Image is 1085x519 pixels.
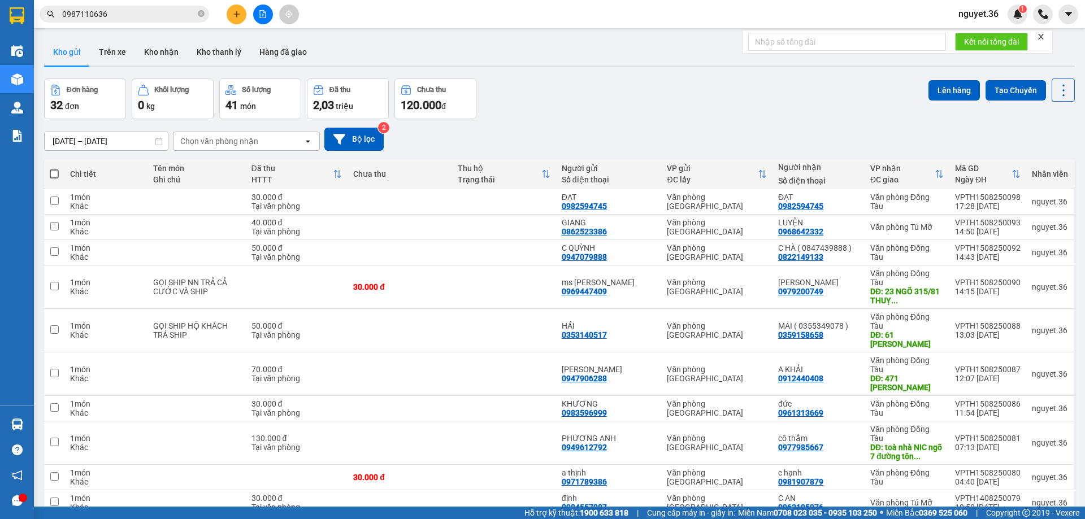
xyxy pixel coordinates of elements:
div: VPTH1508250086 [955,399,1021,408]
div: 0984557087 [562,503,607,512]
th: Toggle SortBy [949,159,1026,189]
div: Văn phòng Tú Mỡ [870,498,944,507]
div: định [562,494,656,503]
span: notification [12,470,23,481]
div: 0971789386 [562,477,607,486]
span: question-circle [12,444,23,455]
div: 1 món [70,434,142,443]
div: 0968642332 [778,227,823,236]
div: 0979200749 [778,287,823,296]
div: Văn phòng [GEOGRAPHIC_DATA] [667,243,767,261]
div: nguyet.36 [1032,404,1068,413]
span: Miền Bắc [886,507,967,519]
div: LUYỆN [778,218,859,227]
img: warehouse-icon [11,418,23,430]
div: 0963195976 [778,503,823,512]
div: Ngày ĐH [955,175,1012,184]
div: Tại văn phòng [251,443,342,452]
span: Kết nối tổng đài [964,36,1019,48]
button: Trên xe [90,38,135,66]
div: Văn phòng [GEOGRAPHIC_DATA] [667,218,767,236]
div: Văn phòng [GEOGRAPHIC_DATA] [667,193,767,211]
div: 30.000 đ [251,494,342,503]
button: Kho gửi [44,38,90,66]
div: DĐ: 471 TAM TRINH [870,374,944,392]
div: Khối lượng [154,86,189,94]
div: VPTH1508250088 [955,321,1021,330]
span: món [240,102,256,111]
div: c hạnh [778,468,859,477]
div: Văn phòng [GEOGRAPHIC_DATA] [667,468,767,486]
div: DĐ: toà nhà NIC ngõ 7 đường tôn thất thuyết cầu giấy [870,443,944,461]
b: 36 Limousine [119,13,200,27]
div: Đã thu [251,164,333,173]
div: VP nhận [870,164,935,173]
div: 0353140517 [562,330,607,339]
div: 1 món [70,399,142,408]
div: 40.000 đ [251,218,342,227]
span: aim [285,10,293,18]
div: Văn phòng Đồng Tàu [870,312,944,330]
div: Khác [70,330,142,339]
div: Thu hộ [458,164,541,173]
img: solution-icon [11,130,23,142]
div: 14:15 [DATE] [955,287,1021,296]
div: Văn phòng [GEOGRAPHIC_DATA] [667,321,767,339]
div: Văn phòng Đồng Tàu [870,399,944,417]
div: Khác [70,503,142,512]
div: Văn phòng Đồng Tàu [870,356,944,374]
div: Văn phòng Đồng Tàu [870,269,944,287]
div: A KHẢI [778,365,859,374]
div: 0961313669 [778,408,823,417]
div: nguyet.36 [1032,369,1068,378]
span: nguyet.36 [949,7,1008,21]
div: 0912440408 [778,374,823,383]
div: VPTH1508250098 [955,193,1021,202]
div: Văn phòng [GEOGRAPHIC_DATA] [667,434,767,452]
span: 32 [50,98,63,112]
div: Số điện thoại [562,175,656,184]
span: caret-down [1064,9,1074,19]
div: 30.000 đ [251,399,342,408]
div: Khác [70,227,142,236]
div: KHƯƠNG [562,399,656,408]
div: GỌI SHIP HỘ KHÁCH TRẢ SHIP [153,321,240,339]
div: Văn phòng [GEOGRAPHIC_DATA] [667,399,767,417]
div: 0949612792 [562,443,607,452]
div: Văn phòng Đồng Tàu [870,425,944,443]
div: C AN [778,494,859,503]
span: | [637,507,639,519]
span: Miền Nam [738,507,877,519]
span: Hỗ trợ kỹ thuật: [524,507,628,519]
img: warehouse-icon [11,73,23,85]
span: ... [914,452,921,461]
div: Tên món [153,164,240,173]
div: nguyet.36 [1032,197,1068,206]
div: 1 món [70,365,142,374]
button: Tạo Chuyến [986,80,1046,101]
div: 13:03 [DATE] [955,330,1021,339]
button: aim [279,5,299,24]
span: 0 [138,98,144,112]
div: Số lượng [242,86,271,94]
th: Toggle SortBy [452,159,556,189]
img: warehouse-icon [11,102,23,114]
div: 1 món [70,278,142,287]
div: Tại văn phòng [251,374,342,383]
div: 0982594745 [778,202,823,211]
button: caret-down [1058,5,1078,24]
span: close-circle [198,10,205,17]
div: VPTH1508250087 [955,365,1021,374]
div: 04:40 [DATE] [955,477,1021,486]
div: Khác [70,443,142,452]
button: Lên hàng [928,80,980,101]
div: Văn phòng [GEOGRAPHIC_DATA] [667,278,767,296]
div: 0981907879 [778,477,823,486]
span: Cung cấp máy in - giấy in: [647,507,735,519]
span: close [1037,33,1045,41]
sup: 2 [378,122,389,133]
div: nguyet.36 [1032,473,1068,482]
sup: 1 [1019,5,1027,13]
svg: open [303,137,313,146]
div: 0983596999 [562,408,607,417]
